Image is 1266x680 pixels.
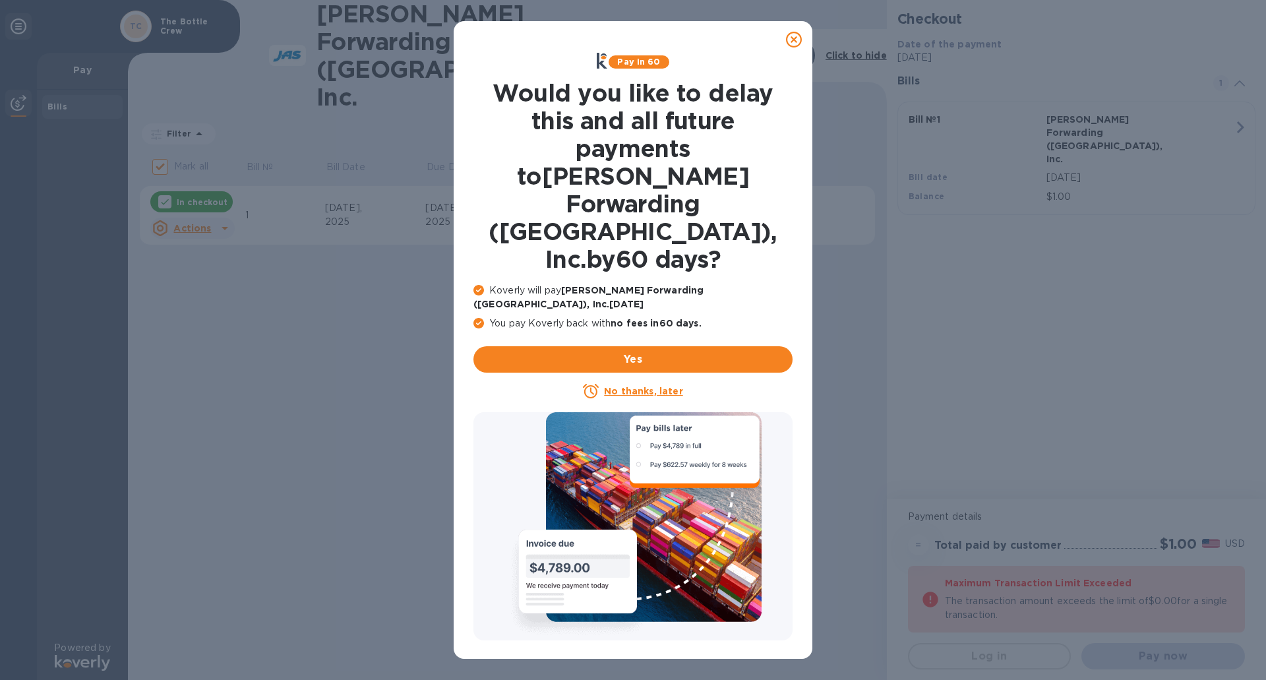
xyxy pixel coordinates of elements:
[473,79,793,273] h1: Would you like to delay this and all future payments to [PERSON_NAME] Forwarding ([GEOGRAPHIC_DAT...
[484,352,782,367] span: Yes
[473,284,793,311] p: Koverly will pay
[473,285,704,309] b: [PERSON_NAME] Forwarding ([GEOGRAPHIC_DATA]), Inc. [DATE]
[617,57,660,67] b: Pay in 60
[473,317,793,330] p: You pay Koverly back with
[473,346,793,373] button: Yes
[611,318,701,328] b: no fees in 60 days .
[604,386,682,396] u: No thanks, later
